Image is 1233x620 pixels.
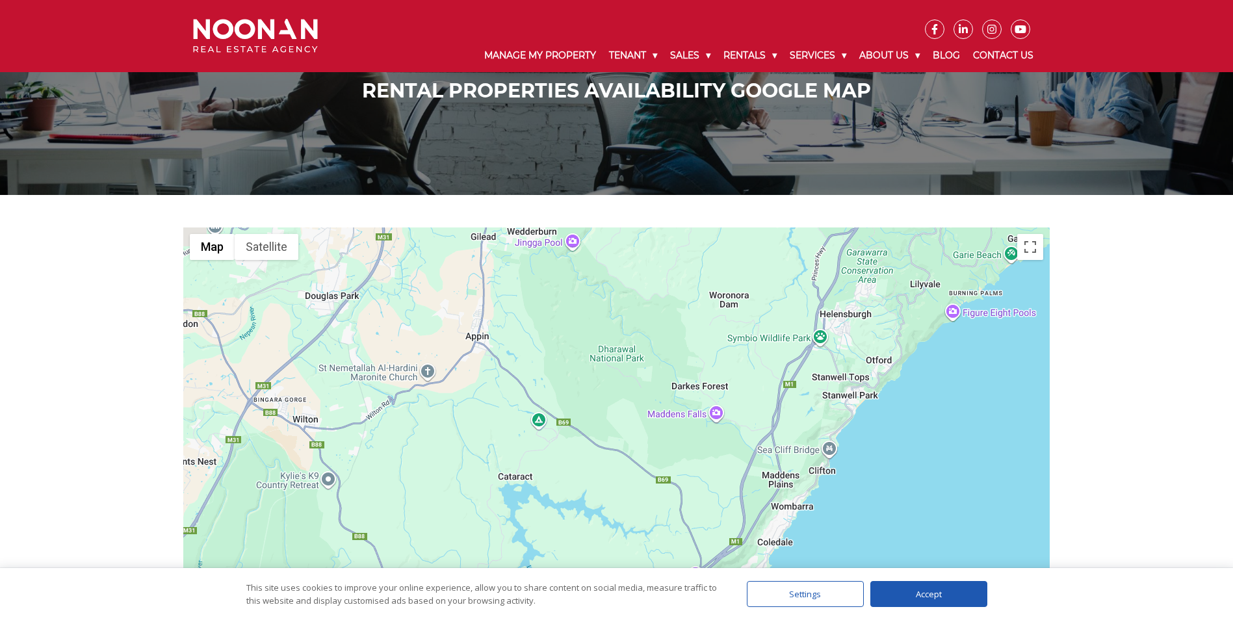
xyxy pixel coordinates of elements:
a: Services [783,39,853,72]
a: Blog [926,39,967,72]
div: Accept [870,581,987,607]
a: Rentals [717,39,783,72]
div: Settings [747,581,864,607]
div: This site uses cookies to improve your online experience, allow you to share content on social me... [246,581,721,607]
h1: Rental Properties Availability Google Map [196,79,1037,103]
a: Sales [664,39,717,72]
a: About Us [853,39,926,72]
button: Toggle fullscreen view [1017,234,1043,260]
button: Show satellite imagery [235,234,298,260]
a: Contact Us [967,39,1040,72]
a: Manage My Property [478,39,603,72]
button: Show street map [190,234,235,260]
a: Tenant [603,39,664,72]
img: Noonan Real Estate Agency [193,19,318,53]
